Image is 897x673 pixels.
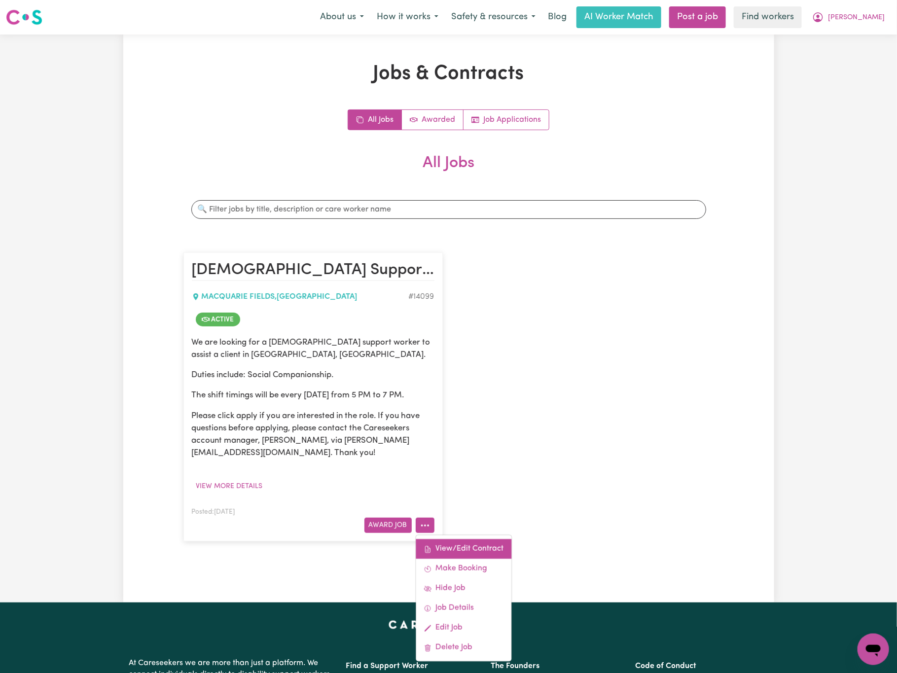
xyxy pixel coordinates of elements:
a: Edit Job [416,618,511,638]
a: Hide Job [416,579,511,599]
a: Find workers [734,6,802,28]
h1: Jobs & Contracts [183,62,714,86]
button: How it works [370,7,445,28]
button: More options [416,518,434,533]
iframe: Button to launch messaging window [858,634,889,665]
button: Safety & resources [445,7,542,28]
a: Delete Job [416,638,511,658]
button: Award Job [364,518,412,533]
div: Job ID #14099 [409,291,434,303]
div: MACQUARIE FIELDS , [GEOGRAPHIC_DATA] [192,291,409,303]
a: Job applications [464,110,549,130]
a: The Founders [491,662,539,670]
h2: All Jobs [183,154,714,188]
button: My Account [806,7,891,28]
span: Job is active [196,313,240,326]
span: Posted: [DATE] [192,509,235,515]
a: Find a Support Worker [346,662,429,670]
a: Careseekers logo [6,6,42,29]
a: Make Booking [416,559,511,579]
h2: Female Support Worker Needed in Macquarie Fields, NSW [192,261,434,281]
button: About us [314,7,370,28]
input: 🔍 Filter jobs by title, description or care worker name [191,200,706,219]
a: View/Edit Contract [416,539,511,559]
a: Careseekers home page [389,620,508,628]
a: All jobs [348,110,402,130]
button: View more details [192,479,267,494]
a: Job Details [416,599,511,618]
span: [PERSON_NAME] [828,12,885,23]
a: Code of Conduct [635,662,696,670]
p: The shift timings will be every [DATE] from 5 PM to 7 PM. [192,389,434,401]
p: We are looking for a [DEMOGRAPHIC_DATA] support worker to assist a client in [GEOGRAPHIC_DATA], [... [192,336,434,361]
a: Post a job [669,6,726,28]
p: Duties include: Social Companionship. [192,369,434,381]
a: Active jobs [402,110,464,130]
a: AI Worker Match [576,6,661,28]
img: Careseekers logo [6,8,42,26]
div: More options [415,535,512,662]
a: Blog [542,6,573,28]
p: Please click apply if you are interested in the role. If you have questions before applying, plea... [192,410,434,460]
